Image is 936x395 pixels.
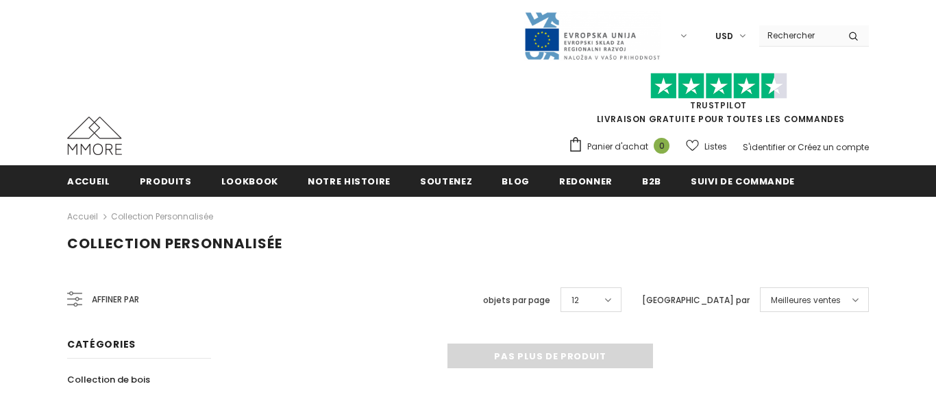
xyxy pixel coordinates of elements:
[502,165,530,196] a: Blog
[420,175,472,188] span: soutenez
[308,165,391,196] a: Notre histoire
[67,208,98,225] a: Accueil
[67,368,150,392] a: Collection de bois
[221,175,278,188] span: Lookbook
[111,211,213,222] a: Collection personnalisée
[559,175,613,188] span: Redonner
[524,11,661,61] img: Javni Razpis
[798,141,869,153] a: Créez un compte
[502,175,530,188] span: Blog
[787,141,796,153] span: or
[67,373,150,386] span: Collection de bois
[771,294,841,307] span: Meilleures ventes
[690,99,747,111] a: TrustPilot
[140,175,192,188] span: Produits
[559,165,613,196] a: Redonner
[691,175,795,188] span: Suivi de commande
[524,29,661,41] a: Javni Razpis
[642,294,750,307] label: [GEOGRAPHIC_DATA] par
[483,294,550,307] label: objets par page
[420,165,472,196] a: soutenez
[67,117,122,155] img: Cas MMORE
[642,175,661,188] span: B2B
[686,134,727,158] a: Listes
[642,165,661,196] a: B2B
[587,140,648,154] span: Panier d'achat
[571,294,579,307] span: 12
[715,29,733,43] span: USD
[140,165,192,196] a: Produits
[691,165,795,196] a: Suivi de commande
[221,165,278,196] a: Lookbook
[67,337,136,351] span: Catégories
[654,138,669,154] span: 0
[759,25,838,45] input: Search Site
[704,140,727,154] span: Listes
[67,175,110,188] span: Accueil
[650,73,787,99] img: Faites confiance aux étoiles pilotes
[568,79,869,125] span: LIVRAISON GRATUITE POUR TOUTES LES COMMANDES
[743,141,785,153] a: S'identifier
[67,165,110,196] a: Accueil
[67,234,282,253] span: Collection personnalisée
[308,175,391,188] span: Notre histoire
[92,292,139,307] span: Affiner par
[568,136,676,157] a: Panier d'achat 0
